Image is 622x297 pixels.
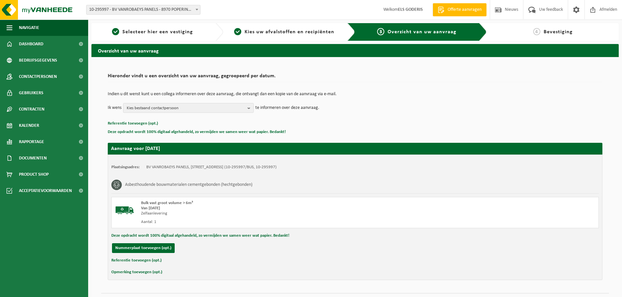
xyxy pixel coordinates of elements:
strong: ELS GODERIS [398,7,423,12]
span: 3 [377,28,384,35]
span: 2 [234,28,241,35]
h2: Overzicht van uw aanvraag [91,44,619,57]
button: Opmerking toevoegen (opt.) [111,268,162,276]
a: 2Kies uw afvalstoffen en recipiënten [227,28,342,36]
span: 4 [533,28,540,35]
strong: Plaatsingsadres: [111,165,140,169]
span: Product Shop [19,166,49,183]
span: 10-295997 - BV VANROBAEYS PANELS - 8970 POPERINGE, BENELUXLAAN 12 [86,5,200,15]
span: Gebruikers [19,85,43,101]
span: Contactpersonen [19,68,57,85]
td: BV VANROBAEYS PANELS, [STREET_ADDRESS] (10-295997/BUS, 10-295997) [146,165,277,170]
span: Rapportage [19,134,44,150]
strong: Van [DATE] [141,206,160,210]
span: Bedrijfsgegevens [19,52,57,68]
span: Overzicht van uw aanvraag [388,29,456,35]
span: Bulk vast groot volume > 6m³ [141,201,193,205]
button: Referentie toevoegen (opt.) [111,256,162,265]
a: Offerte aanvragen [433,3,486,16]
p: Indien u dit wenst kunt u een collega informeren over deze aanvraag, die ontvangt dan een kopie v... [108,92,602,97]
span: Kies uw afvalstoffen en recipiënten [245,29,334,35]
a: 1Selecteer hier een vestiging [95,28,210,36]
span: Bevestiging [544,29,573,35]
span: 1 [112,28,119,35]
span: Kalender [19,117,39,134]
span: Selecteer hier een vestiging [122,29,193,35]
span: Offerte aanvragen [446,7,483,13]
span: Documenten [19,150,47,166]
p: Ik wens [108,103,121,113]
div: Aantal: 1 [141,219,381,225]
span: 10-295997 - BV VANROBAEYS PANELS - 8970 POPERINGE, BENELUXLAAN 12 [87,5,200,14]
span: Navigatie [19,20,39,36]
span: Contracten [19,101,44,117]
h2: Hieronder vindt u een overzicht van uw aanvraag, gegroepeerd per datum. [108,73,602,82]
button: Kies bestaand contactpersoon [123,103,254,113]
span: Kies bestaand contactpersoon [127,103,245,113]
span: Acceptatievoorwaarden [19,183,72,199]
button: Deze opdracht wordt 100% digitaal afgehandeld, zo vermijden we samen weer wat papier. Bedankt! [108,128,286,136]
button: Nummerplaat toevoegen (opt.) [112,243,175,253]
span: Dashboard [19,36,43,52]
h3: Asbesthoudende bouwmaterialen cementgebonden (hechtgebonden) [125,180,252,190]
strong: Aanvraag voor [DATE] [111,146,160,151]
button: Deze opdracht wordt 100% digitaal afgehandeld, zo vermijden we samen weer wat papier. Bedankt! [111,231,289,240]
img: BL-SO-LV.png [115,200,135,220]
div: Zelfaanlevering [141,211,381,216]
button: Referentie toevoegen (opt.) [108,119,158,128]
p: te informeren over deze aanvraag. [255,103,319,113]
